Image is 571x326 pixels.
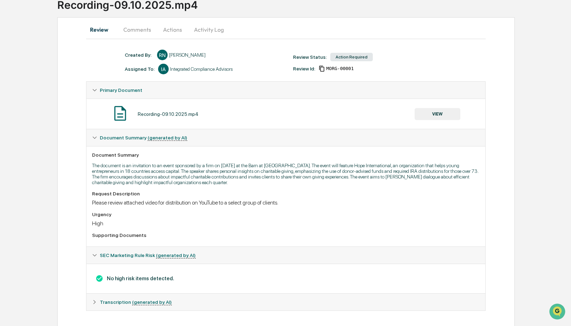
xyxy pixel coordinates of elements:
a: 🗄️Attestations [48,86,90,99]
div: Urgency [92,212,480,217]
div: IA [158,64,169,74]
div: Transcription (generated by AI) [86,294,486,311]
span: Preclearance [14,89,45,96]
div: Review Status: [293,54,327,60]
u: (generated by AI) [132,299,172,305]
a: 🔎Data Lookup [4,99,47,112]
button: Activity Log [188,21,229,38]
h3: No high risk items detected. [92,275,480,282]
span: Document Summary [100,135,187,140]
div: Review Id: [293,66,315,71]
div: Request Description [92,191,480,196]
div: Document Summary (generated by AI) [86,146,486,246]
div: Assigned To: [125,66,155,72]
span: Transcription [100,299,172,305]
div: Document Summary (generated by AI) [86,129,486,146]
div: RN [157,50,168,60]
div: Created By: ‎ ‎ [125,52,154,58]
div: 🖐️ [7,89,13,95]
div: Recording-09.10.2025.mp4 [138,111,199,117]
div: We're available if you need us! [24,61,89,67]
div: Start new chat [24,54,115,61]
span: b4097504-71f0-421a-a6b5-d889112e123b [326,66,354,71]
p: The document is an invitation to an event sponsored by a firm on [DATE] at the Barn at [GEOGRAPHI... [92,163,480,185]
iframe: Open customer support [549,303,567,322]
div: Integrated Compliance Advisors [170,66,233,72]
button: Comments [118,21,157,38]
div: High [92,220,480,227]
u: (generated by AI) [148,135,187,141]
div: 🗄️ [51,89,57,95]
p: How can we help? [7,15,128,26]
img: 1746055101610-c473b297-6a78-478c-a979-82029cc54cd1 [7,54,20,67]
u: (generated by AI) [156,252,196,258]
div: 🔎 [7,103,13,108]
button: Actions [157,21,188,38]
span: Attestations [58,89,87,96]
button: VIEW [415,108,460,120]
div: Action Required [330,53,373,61]
div: Please review attached video for distribution on YouTube to a select group of clients. [92,199,480,206]
span: Data Lookup [14,102,44,109]
div: SEC Marketing Rule Risk (generated by AI) [86,247,486,264]
div: Document Summary [92,152,480,158]
div: secondary tabs example [86,21,486,38]
a: 🖐️Preclearance [4,86,48,99]
a: Powered byPylon [50,119,85,125]
span: Pylon [70,119,85,125]
div: [PERSON_NAME] [169,52,206,58]
div: Supporting Documents [92,232,480,238]
button: Review [86,21,118,38]
span: SEC Marketing Rule Risk [100,252,196,258]
div: Primary Document [86,99,486,129]
div: Primary Document [86,82,486,99]
span: Primary Document [100,87,142,93]
img: Document Icon [111,105,129,122]
div: Document Summary (generated by AI) [86,264,486,293]
button: Start new chat [119,56,128,64]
